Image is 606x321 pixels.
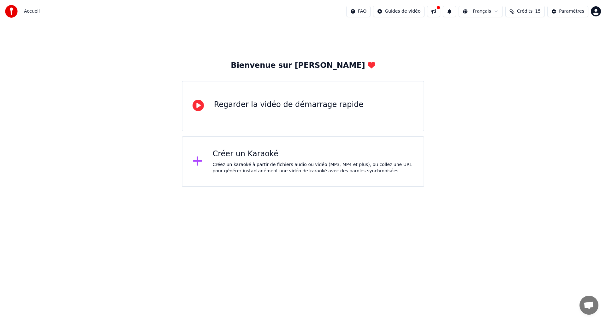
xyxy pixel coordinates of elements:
[559,8,584,15] div: Paramètres
[535,8,541,15] span: 15
[517,8,532,15] span: Crédits
[346,6,371,17] button: FAQ
[505,6,545,17] button: Crédits15
[547,6,588,17] button: Paramètres
[214,100,363,110] div: Regarder la vidéo de démarrage rapide
[231,61,375,71] div: Bienvenue sur [PERSON_NAME]
[373,6,425,17] button: Guides de vidéo
[213,162,414,174] div: Créez un karaoké à partir de fichiers audio ou vidéo (MP3, MP4 et plus), ou collez une URL pour g...
[579,296,598,315] a: Ouvrir le chat
[213,149,414,159] div: Créer un Karaoké
[24,8,40,15] span: Accueil
[24,8,40,15] nav: breadcrumb
[5,5,18,18] img: youka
